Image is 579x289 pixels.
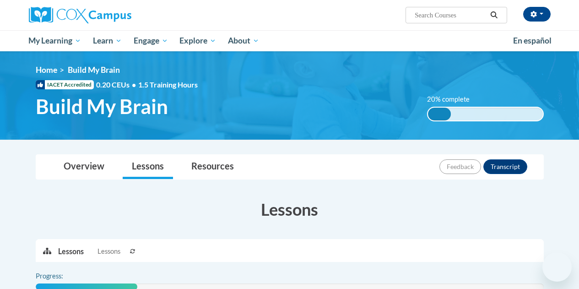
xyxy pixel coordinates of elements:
[542,252,572,282] iframe: Button to launch messaging window
[173,30,222,51] a: Explore
[93,35,122,46] span: Learn
[54,155,114,179] a: Overview
[123,155,173,179] a: Lessons
[414,10,487,21] input: Search Courses
[68,65,120,75] span: Build My Brain
[507,31,557,50] a: En español
[513,36,552,45] span: En español
[22,30,557,51] div: Main menu
[427,94,480,104] label: 20% complete
[179,35,216,46] span: Explore
[29,7,131,23] img: Cox Campus
[128,30,174,51] a: Engage
[182,155,243,179] a: Resources
[36,65,57,75] a: Home
[96,80,138,90] span: 0.20 CEUs
[428,108,451,120] div: 20% complete
[134,35,168,46] span: Engage
[58,246,84,256] p: Lessons
[87,30,128,51] a: Learn
[222,30,265,51] a: About
[483,159,527,174] button: Transcript
[36,198,544,221] h3: Lessons
[36,80,94,89] span: IACET Accredited
[36,271,88,281] label: Progress:
[487,10,501,21] button: Search
[23,30,87,51] a: My Learning
[439,159,481,174] button: Feedback
[97,246,120,256] span: Lessons
[28,35,81,46] span: My Learning
[36,94,168,119] span: Build My Brain
[29,7,194,23] a: Cox Campus
[523,7,551,22] button: Account Settings
[228,35,259,46] span: About
[138,80,198,89] span: 1.5 Training Hours
[132,80,136,89] span: •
